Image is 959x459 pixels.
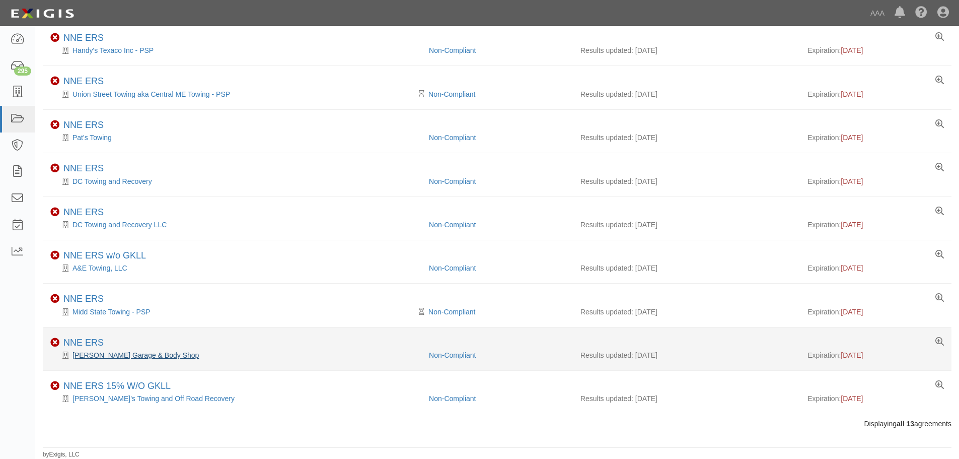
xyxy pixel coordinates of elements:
div: Results updated: [DATE] [580,133,792,143]
a: View results summary [935,338,944,347]
div: NNE ERS [63,120,104,131]
span: [DATE] [841,221,863,229]
a: Non-Compliant [429,395,476,403]
div: Pat's Towing [50,133,421,143]
div: Results updated: [DATE] [580,350,792,360]
i: Non-Compliant [50,77,59,86]
i: Help Center - Complianz [915,7,927,19]
a: A&E Towing, LLC [72,264,127,272]
a: View results summary [935,381,944,390]
a: NNE ERS 15% W/O GKLL [63,381,171,391]
div: Handy's Texaco Inc - PSP [50,45,421,55]
i: Non-Compliant [50,251,59,260]
a: Midd State Towing - PSP [72,308,151,316]
a: Non-Compliant [429,351,476,359]
div: Results updated: [DATE] [580,176,792,186]
div: Expiration: [807,176,944,186]
div: NNE ERS [63,294,104,305]
div: Expiration: [807,307,944,317]
div: 295 [14,67,31,76]
div: NNE ERS [63,207,104,218]
div: NNE ERS [63,33,104,44]
a: Non-Compliant [429,264,476,272]
span: [DATE] [841,134,863,142]
a: Non-Compliant [429,177,476,185]
div: Beaulieu's Garage & Body Shop [50,350,421,360]
a: Non-Compliant [428,308,475,316]
a: [PERSON_NAME] Garage & Body Shop [72,351,199,359]
a: [PERSON_NAME]'s Towing and Off Road Recovery [72,395,235,403]
i: Non-Compliant [50,164,59,173]
a: NNE ERS w/o GKLL [63,250,146,260]
i: Pending Review [419,308,424,315]
a: NNE ERS [63,294,104,304]
div: Union Street Towing aka Central ME Towing - PSP [50,89,421,99]
div: Results updated: [DATE] [580,89,792,99]
div: Expiration: [807,89,944,99]
a: DC Towing and Recovery [72,177,152,185]
div: Results updated: [DATE] [580,263,792,273]
a: Handy's Texaco Inc - PSP [72,46,154,54]
i: Non-Compliant [50,381,59,390]
a: AAA [865,3,890,23]
span: [DATE] [841,177,863,185]
span: [DATE] [841,90,863,98]
a: View results summary [935,120,944,129]
span: [DATE] [841,308,863,316]
div: DC Towing and Recovery [50,176,421,186]
div: Displaying agreements [35,419,959,429]
a: View results summary [935,207,944,216]
div: NNE ERS w/o GKLL [63,250,146,261]
i: Non-Compliant [50,208,59,217]
a: Non-Compliant [428,90,475,98]
a: View results summary [935,250,944,259]
a: View results summary [935,163,944,172]
div: Critter's Towing and Off Road Recovery [50,394,421,404]
div: NNE ERS [63,76,104,87]
a: Union Street Towing aka Central ME Towing - PSP [72,90,230,98]
i: Non-Compliant [50,120,59,129]
div: Midd State Towing - PSP [50,307,421,317]
i: Non-Compliant [50,338,59,347]
div: Expiration: [807,45,944,55]
i: Non-Compliant [50,294,59,303]
a: Exigis, LLC [49,451,80,458]
a: Pat's Towing [72,134,112,142]
div: NNE ERS 15% W/O GKLL [63,381,171,392]
div: A&E Towing, LLC [50,263,421,273]
div: NNE ERS [63,163,104,174]
div: Expiration: [807,394,944,404]
span: [DATE] [841,351,863,359]
a: NNE ERS [63,163,104,173]
a: View results summary [935,76,944,85]
a: NNE ERS [63,120,104,130]
a: NNE ERS [63,338,104,348]
a: Non-Compliant [429,46,476,54]
a: NNE ERS [63,207,104,217]
span: [DATE] [841,264,863,272]
div: Results updated: [DATE] [580,45,792,55]
div: NNE ERS [63,338,104,349]
div: Results updated: [DATE] [580,394,792,404]
b: all 13 [897,420,914,428]
a: Non-Compliant [429,134,476,142]
i: Non-Compliant [50,33,59,42]
a: View results summary [935,294,944,303]
small: by [43,450,80,459]
div: Results updated: [DATE] [580,220,792,230]
a: NNE ERS [63,33,104,43]
span: [DATE] [841,46,863,54]
div: DC Towing and Recovery LLC [50,220,421,230]
a: View results summary [935,33,944,42]
a: NNE ERS [63,76,104,86]
div: Results updated: [DATE] [580,307,792,317]
a: DC Towing and Recovery LLC [72,221,167,229]
div: Expiration: [807,133,944,143]
div: Expiration: [807,220,944,230]
img: logo-5460c22ac91f19d4615b14bd174203de0afe785f0fc80cf4dbbc73dc1793850b.png [8,5,77,23]
span: [DATE] [841,395,863,403]
div: Expiration: [807,263,944,273]
div: Expiration: [807,350,944,360]
i: Pending Review [419,91,424,98]
a: Non-Compliant [429,221,476,229]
